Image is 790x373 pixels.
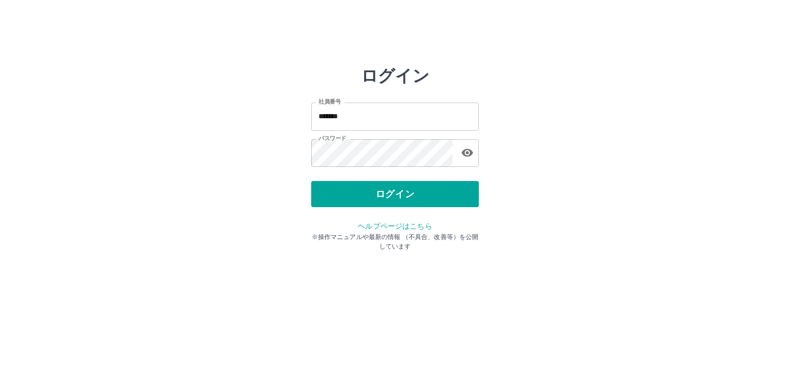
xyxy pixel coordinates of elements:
[361,66,430,86] h2: ログイン
[311,232,479,251] p: ※操作マニュアルや最新の情報 （不具合、改善等）を公開しています
[311,181,479,207] button: ログイン
[319,98,341,106] label: 社員番号
[319,134,346,142] label: パスワード
[358,222,432,230] a: ヘルプページはこちら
